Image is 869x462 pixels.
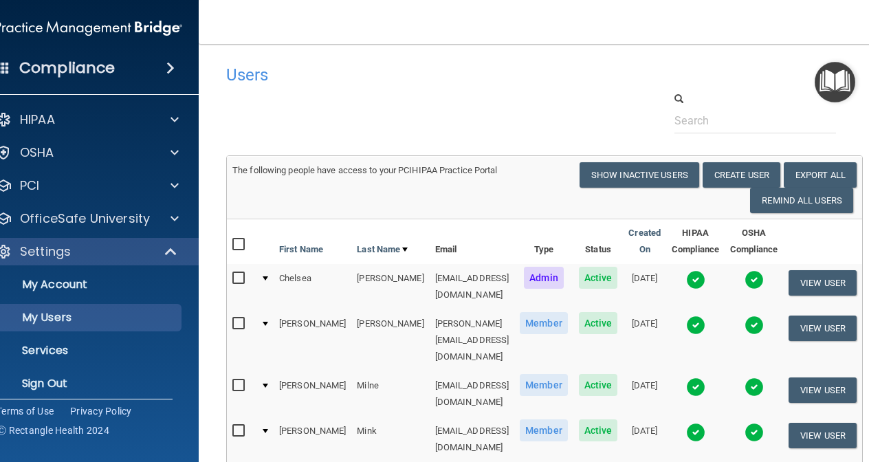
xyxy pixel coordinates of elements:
[745,270,764,289] img: tick.e7d51cea.svg
[20,210,150,227] p: OfficeSafe University
[430,309,515,371] td: [PERSON_NAME][EMAIL_ADDRESS][DOMAIN_NAME]
[351,264,429,309] td: [PERSON_NAME]
[623,264,666,309] td: [DATE]
[784,162,857,188] a: Export All
[750,188,853,213] button: Remind All Users
[789,270,857,296] button: View User
[686,423,705,442] img: tick.e7d51cea.svg
[351,371,429,417] td: Milne
[815,62,855,102] button: Open Resource Center
[745,377,764,397] img: tick.e7d51cea.svg
[351,417,429,462] td: Mink
[274,417,351,462] td: [PERSON_NAME]
[430,371,515,417] td: [EMAIL_ADDRESS][DOMAIN_NAME]
[351,309,429,371] td: [PERSON_NAME]
[703,162,780,188] button: Create User
[580,162,699,188] button: Show Inactive Users
[274,371,351,417] td: [PERSON_NAME]
[430,264,515,309] td: [EMAIL_ADDRESS][DOMAIN_NAME]
[579,267,618,289] span: Active
[430,417,515,462] td: [EMAIL_ADDRESS][DOMAIN_NAME]
[524,267,564,289] span: Admin
[623,417,666,462] td: [DATE]
[279,241,323,258] a: First Name
[725,219,783,264] th: OSHA Compliance
[686,377,705,397] img: tick.e7d51cea.svg
[745,423,764,442] img: tick.e7d51cea.svg
[20,144,54,161] p: OSHA
[666,219,725,264] th: HIPAA Compliance
[573,219,624,264] th: Status
[686,316,705,335] img: tick.e7d51cea.svg
[274,309,351,371] td: [PERSON_NAME]
[789,316,857,341] button: View User
[789,377,857,403] button: View User
[514,219,573,264] th: Type
[430,219,515,264] th: Email
[520,374,568,396] span: Member
[579,419,618,441] span: Active
[628,225,661,258] a: Created On
[520,312,568,334] span: Member
[19,58,115,78] h4: Compliance
[623,371,666,417] td: [DATE]
[623,309,666,371] td: [DATE]
[20,111,55,128] p: HIPAA
[745,316,764,335] img: tick.e7d51cea.svg
[357,241,408,258] a: Last Name
[520,419,568,441] span: Member
[274,264,351,309] td: Chelsea
[686,270,705,289] img: tick.e7d51cea.svg
[70,404,132,418] a: Privacy Policy
[579,374,618,396] span: Active
[579,312,618,334] span: Active
[20,243,71,260] p: Settings
[674,108,836,133] input: Search
[232,165,498,175] span: The following people have access to your PCIHIPAA Practice Portal
[789,423,857,448] button: View User
[226,66,589,84] h4: Users
[20,177,39,194] p: PCI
